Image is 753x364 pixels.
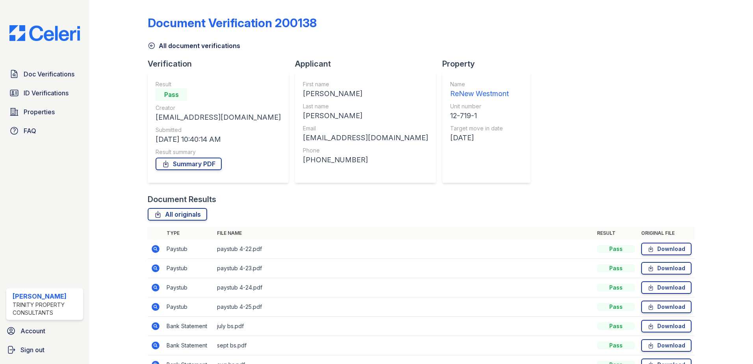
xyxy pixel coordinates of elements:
div: Email [303,124,428,132]
a: Properties [6,104,83,120]
div: Applicant [295,58,442,69]
div: Property [442,58,537,69]
span: Sign out [20,345,45,355]
a: Download [641,320,692,332]
td: Paystub [163,278,214,297]
div: Pass [597,322,635,330]
div: Pass [597,264,635,272]
a: ID Verifications [6,85,83,101]
td: Bank Statement [163,317,214,336]
span: Properties [24,107,55,117]
th: Type [163,227,214,240]
span: FAQ [24,126,36,136]
a: Name ReNew Westmont [450,80,509,99]
div: [DATE] [450,132,509,143]
th: Original file [638,227,695,240]
a: FAQ [6,123,83,139]
a: Download [641,262,692,275]
a: All originals [148,208,207,221]
td: paystub 4-24.pdf [214,278,594,297]
div: [DATE] 10:40:14 AM [156,134,281,145]
div: Pass [156,88,187,101]
a: Download [641,281,692,294]
a: Sign out [3,342,86,358]
td: paystub 4-25.pdf [214,297,594,317]
a: All document verifications [148,41,240,50]
div: Phone [303,147,428,154]
td: paystub 4-22.pdf [214,240,594,259]
div: [PERSON_NAME] [303,110,428,121]
a: Download [641,339,692,352]
div: Submitted [156,126,281,134]
div: [EMAIL_ADDRESS][DOMAIN_NAME] [303,132,428,143]
div: 12-719-1 [450,110,509,121]
span: Account [20,326,45,336]
div: Document Results [148,194,216,205]
td: july bs.pdf [214,317,594,336]
div: Result [156,80,281,88]
div: Pass [597,245,635,253]
span: Doc Verifications [24,69,74,79]
div: [PHONE_NUMBER] [303,154,428,165]
a: Download [641,243,692,255]
div: Name [450,80,509,88]
img: CE_Logo_Blue-a8612792a0a2168367f1c8372b55b34899dd931a85d93a1a3d3e32e68fde9ad4.png [3,25,86,41]
td: Paystub [163,297,214,317]
td: Paystub [163,240,214,259]
td: Paystub [163,259,214,278]
th: Result [594,227,638,240]
div: Creator [156,104,281,112]
td: Bank Statement [163,336,214,355]
div: Document Verification 200138 [148,16,317,30]
div: First name [303,80,428,88]
td: sept bs.pdf [214,336,594,355]
div: Result summary [156,148,281,156]
div: Pass [597,342,635,349]
div: Pass [597,284,635,292]
th: File name [214,227,594,240]
span: ID Verifications [24,88,69,98]
div: Last name [303,102,428,110]
div: [PERSON_NAME] [303,88,428,99]
div: Verification [148,58,295,69]
td: paystub 4-23.pdf [214,259,594,278]
div: [EMAIL_ADDRESS][DOMAIN_NAME] [156,112,281,123]
div: Target move in date [450,124,509,132]
div: Unit number [450,102,509,110]
a: Doc Verifications [6,66,83,82]
div: [PERSON_NAME] [13,292,80,301]
a: Download [641,301,692,313]
div: Trinity Property Consultants [13,301,80,317]
a: Account [3,323,86,339]
div: Pass [597,303,635,311]
a: Summary PDF [156,158,222,170]
div: ReNew Westmont [450,88,509,99]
